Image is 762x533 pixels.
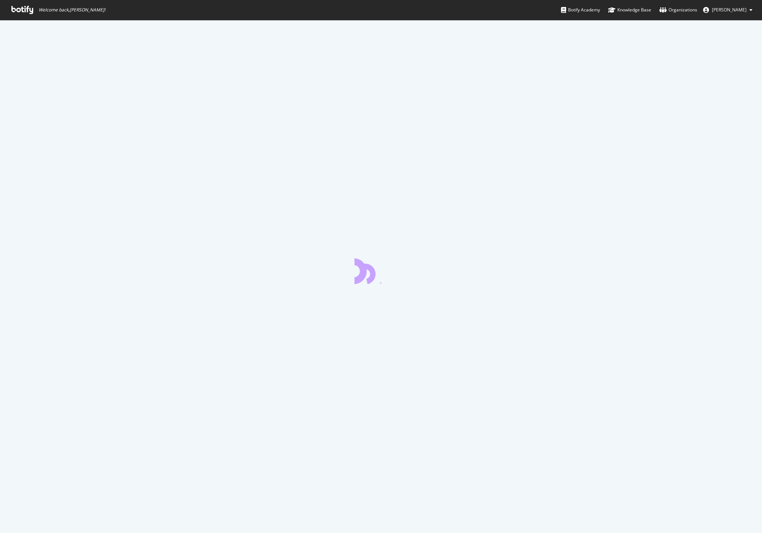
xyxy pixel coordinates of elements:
button: [PERSON_NAME] [697,4,758,16]
div: Knowledge Base [608,6,651,14]
span: Shi Nan Liang [712,7,747,13]
div: animation [354,257,408,284]
span: Welcome back, [PERSON_NAME] ! [39,7,105,13]
div: Organizations [659,6,697,14]
div: Botify Academy [561,6,600,14]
